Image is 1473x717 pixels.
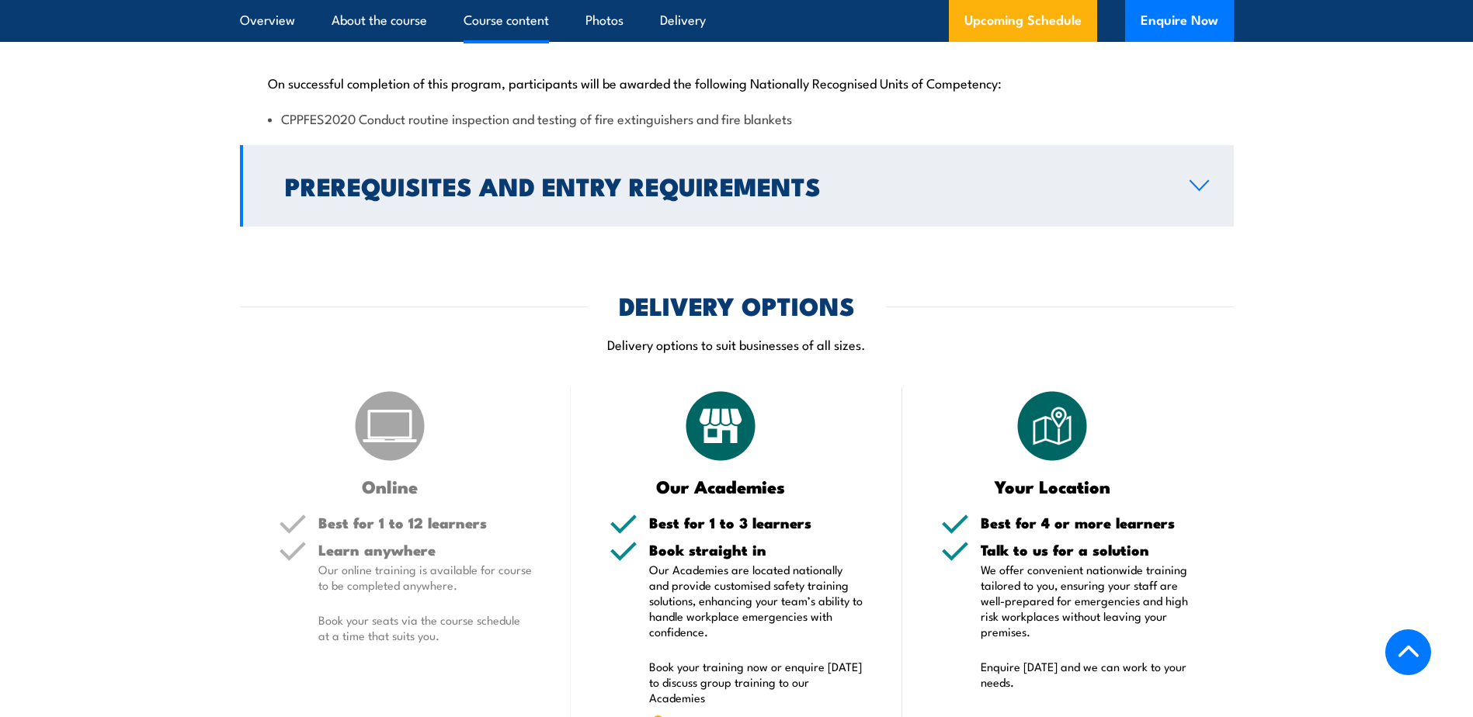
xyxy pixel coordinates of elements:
[318,562,533,593] p: Our online training is available for course to be completed anywhere.
[285,175,1165,196] h2: Prerequisites and Entry Requirements
[318,542,533,557] h5: Learn anywhere
[318,515,533,530] h5: Best for 1 to 12 learners
[941,477,1164,495] h3: Your Location
[981,659,1195,690] p: Enquire [DATE] and we can work to your needs.
[240,145,1234,227] a: Prerequisites and Entry Requirements
[240,335,1234,353] p: Delivery options to suit businesses of all sizes.
[981,542,1195,557] h5: Talk to us for a solution
[649,562,863,639] p: Our Academies are located nationally and provide customised safety training solutions, enhancing ...
[649,542,863,557] h5: Book straight in
[279,477,502,495] h3: Online
[649,515,863,530] h5: Best for 1 to 3 learners
[981,515,1195,530] h5: Best for 4 or more learners
[619,294,855,316] h2: DELIVERY OPTIONS
[610,477,832,495] h3: Our Academies
[981,562,1195,639] p: We offer convenient nationwide training tailored to you, ensuring your staff are well-prepared fo...
[268,109,1206,127] li: CPPFES2020 Conduct routine inspection and testing of fire extinguishers and fire blankets
[268,74,1206,90] p: On successful completion of this program, participants will be awarded the following Nationally R...
[318,612,533,643] p: Book your seats via the course schedule at a time that suits you.
[649,659,863,705] p: Book your training now or enquire [DATE] to discuss group training to our Academies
